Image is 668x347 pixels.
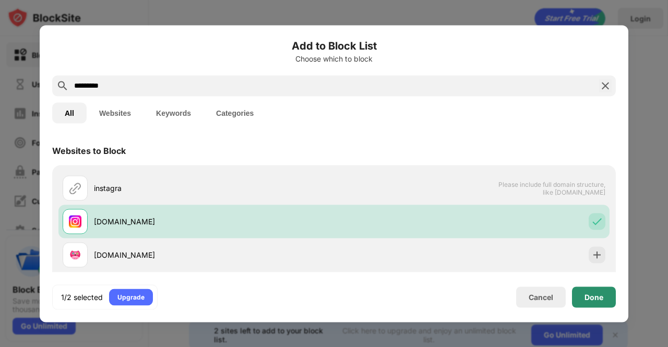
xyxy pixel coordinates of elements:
[599,79,612,92] img: search-close
[529,293,553,302] div: Cancel
[56,79,69,92] img: search.svg
[52,38,616,53] h6: Add to Block List
[94,183,334,194] div: instagra
[52,145,126,155] div: Websites to Block
[87,102,144,123] button: Websites
[584,293,603,301] div: Done
[52,54,616,63] div: Choose which to block
[69,182,81,194] img: url.svg
[144,102,204,123] button: Keywords
[52,102,87,123] button: All
[94,249,334,260] div: [DOMAIN_NAME]
[69,215,81,228] img: favicons
[498,180,605,196] span: Please include full domain structure, like [DOMAIN_NAME]
[61,292,103,302] div: 1/2 selected
[69,248,81,261] img: favicons
[117,292,145,302] div: Upgrade
[94,216,334,227] div: [DOMAIN_NAME]
[204,102,266,123] button: Categories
